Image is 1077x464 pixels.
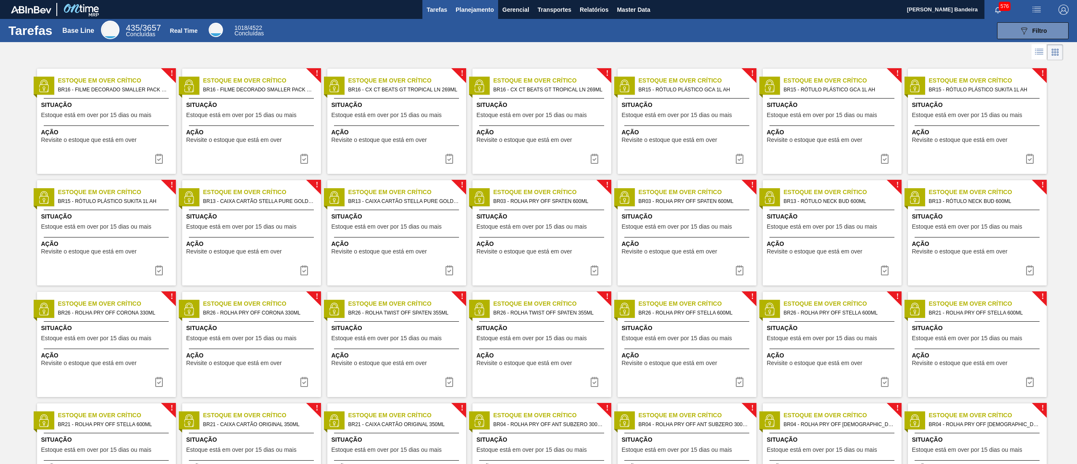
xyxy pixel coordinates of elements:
[477,335,587,341] span: Estoque está em over por 15 dias ou mais
[622,335,732,341] span: Estoque está em over por 15 dias ou mais
[37,80,50,92] img: status
[58,188,176,197] span: Estoque em Over Crítico
[439,150,459,167] div: Completar tarefa: 29969896
[1041,182,1044,188] span: !
[348,85,459,94] span: BR16 - CX CT BEATS GT TROPICAL LN 269ML
[751,405,753,411] span: !
[784,188,902,197] span: Estoque em Over Crítico
[639,197,750,206] span: BR03 - ROLHA PRY OFF SPATEN 600ML
[875,373,895,390] div: Completar tarefa: 29969904
[493,85,605,94] span: BR16 - CX CT BEATS GT TROPICAL LN 269ML
[332,224,442,230] span: Estoque está em over por 15 dias ou mais
[332,240,464,248] span: Ação
[186,240,319,248] span: Ação
[493,188,611,197] span: Estoque em Over Crítico
[584,150,605,167] button: icon-task complete
[618,191,631,204] img: status
[929,411,1047,420] span: Estoque em Over Crítico
[908,414,921,427] img: status
[589,265,600,275] img: icon-task complete
[1032,44,1047,60] div: Visão em Lista
[751,70,753,77] span: !
[149,150,169,167] div: Completar tarefa: 29969895
[912,360,1008,366] span: Revisite o estoque que está em over
[929,299,1047,308] span: Estoque em Over Crítico
[41,112,151,118] span: Estoque está em over por 15 dias ou mais
[929,85,1040,94] span: BR15 - RÓTULO PLÁSTICO SUKITA 1L AH
[1025,377,1035,387] img: icon-task complete
[729,150,750,167] button: icon-task complete
[58,420,169,429] span: BR21 - ROLHA PRY OFF STELLA 600ML
[294,373,314,390] button: icon-task complete
[58,85,169,94] span: BR16 - FILME DECORADO SMALLER PACK 269ML
[912,212,1045,221] span: Situação
[186,435,319,444] span: Situação
[912,112,1022,118] span: Estoque está em over por 15 dias ou mais
[999,2,1011,11] span: 576
[439,373,459,390] button: icon-task complete
[1041,405,1044,411] span: !
[493,420,605,429] span: BR04 - ROLHA PRY OFF ANT SUBZERO 300ML
[763,303,776,315] img: status
[444,154,454,164] img: icon-task complete
[316,70,318,77] span: !
[622,240,754,248] span: Ação
[493,299,611,308] span: Estoque em Over Crítico
[784,76,902,85] span: Estoque em Over Crítico
[929,308,1040,317] span: BR21 - ROLHA PRY OFF STELLA 600ML
[332,101,464,109] span: Situação
[234,25,264,36] div: Real Time
[41,351,174,360] span: Ação
[439,373,459,390] div: Completar tarefa: 29969903
[186,447,297,453] span: Estoque está em over por 15 dias ou mais
[332,351,464,360] span: Ação
[58,197,169,206] span: BR15 - RÓTULO PLÁSTICO SUKITA 1L AH
[729,262,750,279] div: Completar tarefa: 29969900
[735,377,745,387] img: icon-task complete
[427,5,447,15] span: Tarefas
[439,262,459,279] button: icon-task complete
[154,265,164,275] img: icon-task complete
[896,293,899,300] span: !
[186,128,319,137] span: Ação
[62,27,94,35] div: Base Line
[763,191,776,204] img: status
[767,137,862,143] span: Revisite o estoque que está em over
[622,112,732,118] span: Estoque está em over por 15 dias ou mais
[763,414,776,427] img: status
[332,128,464,137] span: Ação
[170,27,198,34] div: Real Time
[41,360,137,366] span: Revisite o estoque que está em over
[149,373,169,390] button: icon-task complete
[767,240,899,248] span: Ação
[880,154,890,164] img: icon-task complete
[11,6,51,13] img: TNhmsLtSVTkK8tSr43FrP2fwEKptu5GPRR3wAAAABJRU5ErkJggg==
[767,101,899,109] span: Situação
[735,154,745,164] img: icon-task complete
[316,182,318,188] span: !
[203,411,321,420] span: Estoque em Over Crítico
[584,262,605,279] div: Completar tarefa: 29969900
[767,360,862,366] span: Revisite o estoque que está em over
[299,377,309,387] img: icon-task complete
[896,405,899,411] span: !
[622,137,717,143] span: Revisite o estoque que está em over
[149,262,169,279] button: icon-task complete
[784,197,895,206] span: BR13 - RÓTULO NECK BUD 600ML
[912,324,1045,333] span: Situação
[473,191,485,204] img: status
[984,4,1011,16] button: Notificações
[203,299,321,308] span: Estoque em Over Crítico
[1020,150,1040,167] button: icon-task complete
[767,128,899,137] span: Ação
[203,420,314,429] span: BR21 - CAIXA CARTÃO ORIGINAL 350ML
[203,85,314,94] span: BR16 - FILME DECORADO SMALLER PACK 269ML
[639,308,750,317] span: BR26 - ROLHA PRY OFF STELLA 600ML
[477,324,609,333] span: Situação
[617,5,650,15] span: Master Data
[41,240,174,248] span: Ação
[203,197,314,206] span: BR13 - CAIXA CARTÃO STELLA PURE GOLD 269ML
[735,265,745,275] img: icon-task complete
[1020,150,1040,167] div: Completar tarefa: 29969898
[328,80,340,92] img: status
